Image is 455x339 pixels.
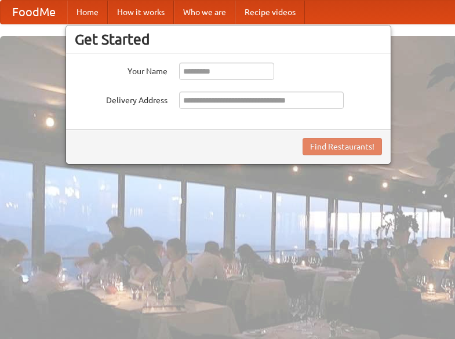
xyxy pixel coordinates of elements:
[235,1,305,24] a: Recipe videos
[174,1,235,24] a: Who we are
[67,1,108,24] a: Home
[75,63,168,77] label: Your Name
[303,138,382,155] button: Find Restaurants!
[1,1,67,24] a: FoodMe
[75,92,168,106] label: Delivery Address
[75,31,382,48] h3: Get Started
[108,1,174,24] a: How it works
